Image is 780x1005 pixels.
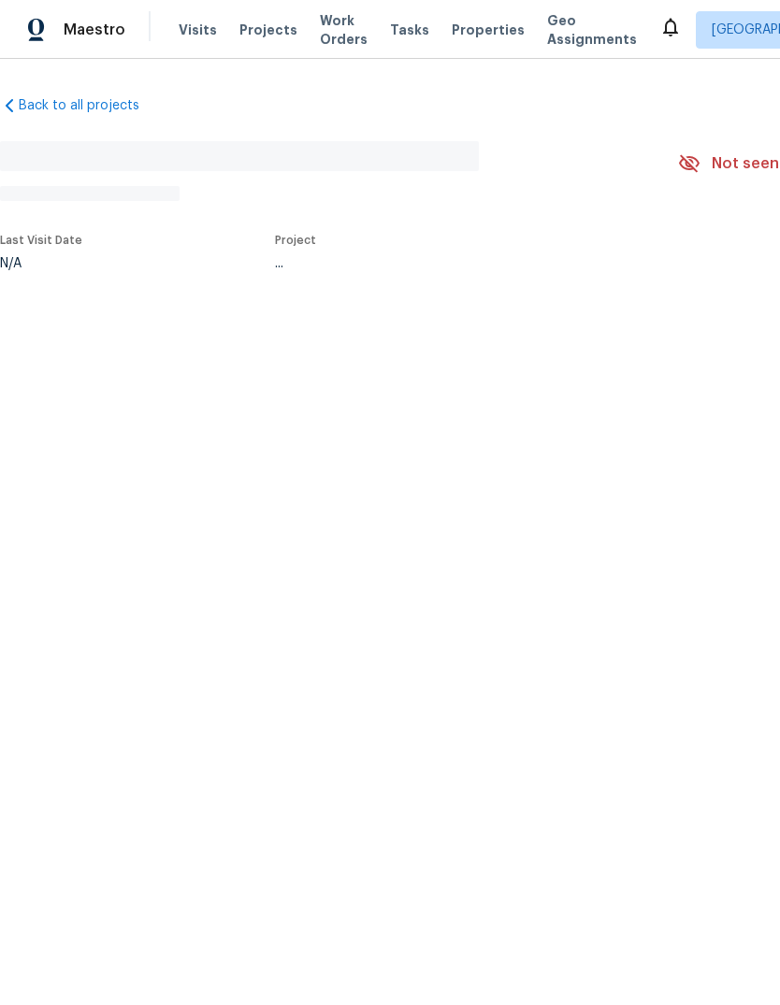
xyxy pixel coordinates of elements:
[452,21,525,39] span: Properties
[239,21,297,39] span: Projects
[275,257,634,270] div: ...
[179,21,217,39] span: Visits
[547,11,637,49] span: Geo Assignments
[320,11,368,49] span: Work Orders
[390,23,429,36] span: Tasks
[275,235,316,246] span: Project
[64,21,125,39] span: Maestro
